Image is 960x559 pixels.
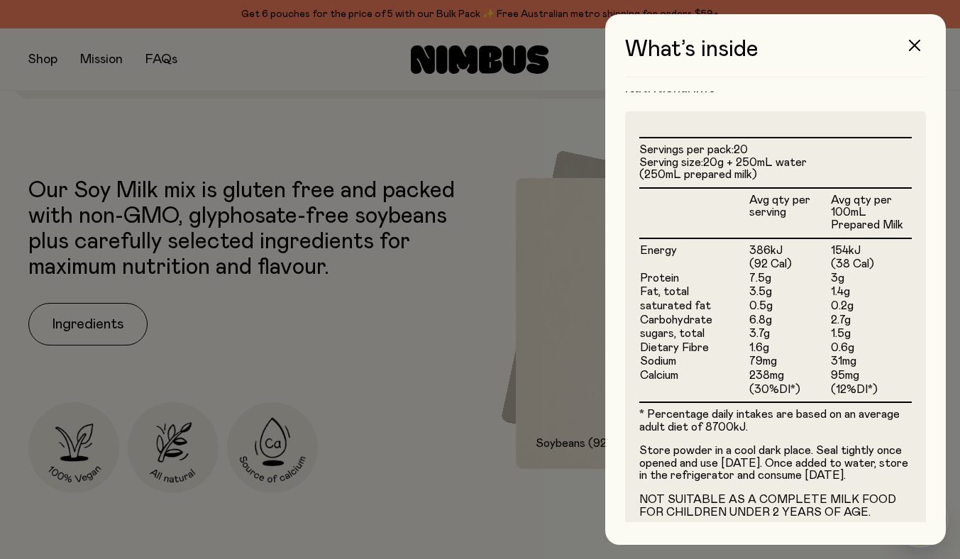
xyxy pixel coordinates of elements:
[830,369,912,383] td: 95mg
[639,409,912,433] p: * Percentage daily intakes are based on an average adult diet of 8700kJ.
[749,341,830,355] td: 1.6g
[640,272,679,284] span: Protein
[830,272,912,286] td: 3g
[640,300,711,311] span: saturated fat
[830,258,912,272] td: (38 Cal)
[749,314,830,328] td: 6.8g
[640,370,678,381] span: Calcium
[749,369,830,383] td: 238mg
[640,355,676,367] span: Sodium
[830,355,912,369] td: 31mg
[639,144,912,157] li: Servings per pack:
[639,157,912,182] li: Serving size:
[639,157,807,181] span: 20g + 250mL water (250mL prepared milk)
[830,299,912,314] td: 0.2g
[640,342,709,353] span: Dietary Fibre
[830,238,912,258] td: 154kJ
[749,383,830,402] td: (30%DI*)
[640,245,677,256] span: Energy
[830,341,912,355] td: 0.6g
[640,328,705,339] span: sugars, total
[749,238,830,258] td: 386kJ
[749,285,830,299] td: 3.5g
[625,37,926,77] h3: What’s inside
[830,314,912,328] td: 2.7g
[639,494,912,519] p: NOT SUITABLE AS A COMPLETE MILK FOOD FOR CHILDREN UNDER 2 YEARS OF AGE.
[749,258,830,272] td: (92 Cal)
[640,314,712,326] span: Carbohydrate
[830,327,912,341] td: 1.5g
[830,188,912,238] th: Avg qty per 100mL Prepared Milk
[749,355,830,369] td: 79mg
[830,285,912,299] td: 1.4g
[749,327,830,341] td: 3.7g
[749,188,830,238] th: Avg qty per serving
[639,445,912,482] p: Store powder in a cool dark place. Seal tightly once opened and use [DATE]. Once added to water, ...
[734,144,748,155] span: 20
[749,272,830,286] td: 7.5g
[640,286,689,297] span: Fat, total
[830,383,912,402] td: (12%DI*)
[749,299,830,314] td: 0.5g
